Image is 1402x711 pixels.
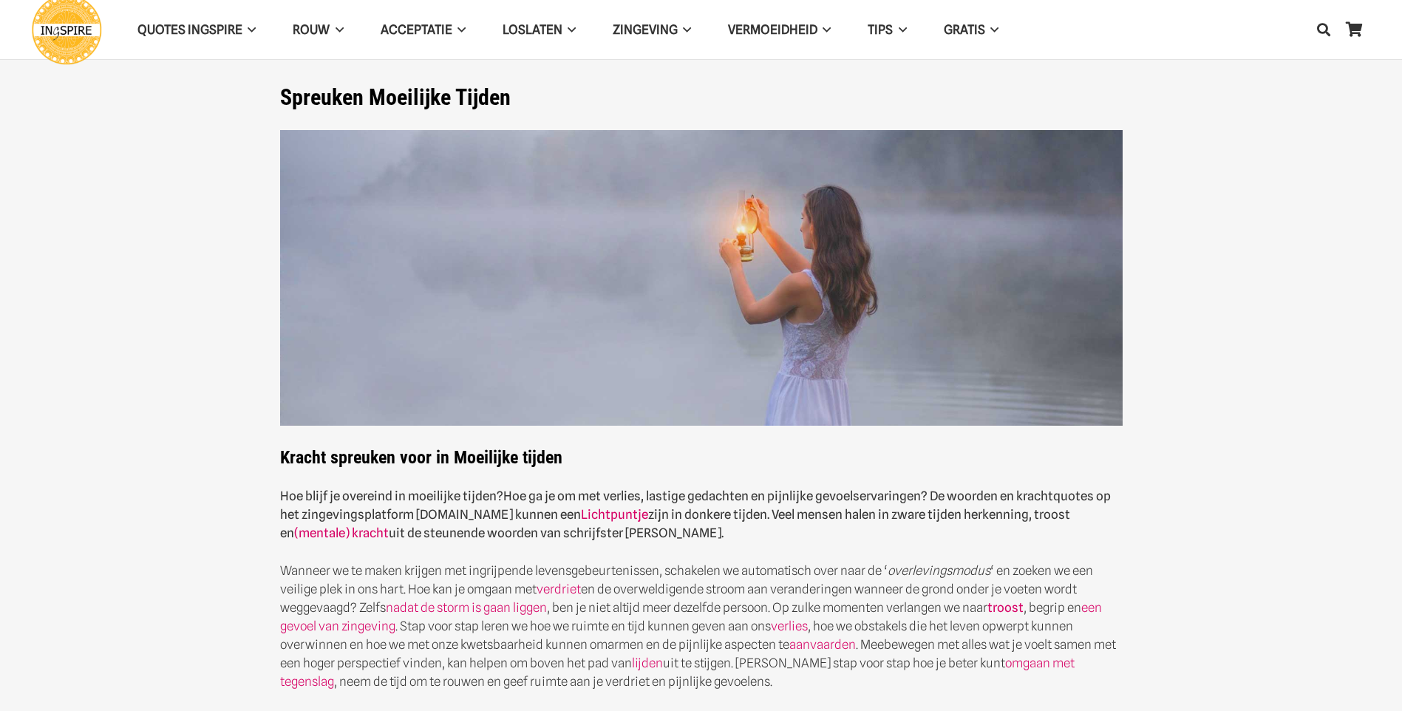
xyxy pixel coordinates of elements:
a: Lichtpuntje [581,507,648,522]
a: lijden [632,656,663,670]
a: troost [987,600,1024,615]
span: TIPS [868,22,893,37]
span: GRATIS [944,22,985,37]
span: Zingeving [613,22,678,37]
a: GRATISGRATIS Menu [925,11,1017,49]
a: QUOTES INGSPIREQUOTES INGSPIRE Menu [119,11,274,49]
span: VERMOEIDHEID Menu [817,11,831,48]
a: TIPSTIPS Menu [849,11,925,49]
img: Spreuken als steun en hoop in zware moeilijke tijden citaten van Ingspire [280,130,1123,426]
strong: Hoe blijf je overeind in moeilijke tijden? [280,489,503,503]
span: GRATIS Menu [985,11,998,48]
span: TIPS Menu [893,11,906,48]
a: Zoeken [1309,11,1338,48]
strong: Kracht spreuken voor in Moeilijke tijden [280,447,562,468]
span: Loslaten Menu [562,11,576,48]
span: ROUW Menu [330,11,343,48]
a: verdriet [537,582,581,596]
a: VERMOEIDHEIDVERMOEIDHEID Menu [709,11,849,49]
em: overlevingsmodus [888,563,990,578]
span: ROUW [293,22,330,37]
a: LoslatenLoslaten Menu [484,11,594,49]
p: Wanneer we te maken krijgen met ingrijpende levensgebeurtenissen, schakelen we automatisch over n... [280,562,1123,691]
a: (mentale) kracht [294,525,389,540]
strong: Hoe ga je om met verlies, lastige gedachten en pijnlijke gevoelservaringen? De woorden en krachtq... [280,489,1111,540]
a: nadat de storm is gaan liggen [386,600,547,615]
a: een gevoel van zingeving [280,600,1102,633]
a: ROUWROUW Menu [274,11,361,49]
a: omgaan met tegenslag [280,656,1075,689]
a: verlies [771,619,808,633]
span: Acceptatie Menu [452,11,466,48]
span: QUOTES INGSPIRE [137,22,242,37]
span: Zingeving Menu [678,11,691,48]
span: Acceptatie [381,22,452,37]
span: QUOTES INGSPIRE Menu [242,11,256,48]
a: aanvaarden [789,637,856,652]
span: Loslaten [503,22,562,37]
span: VERMOEIDHEID [728,22,817,37]
a: ZingevingZingeving Menu [594,11,709,49]
a: AcceptatieAcceptatie Menu [362,11,484,49]
h1: Spreuken Moeilijke Tijden [280,84,1123,111]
